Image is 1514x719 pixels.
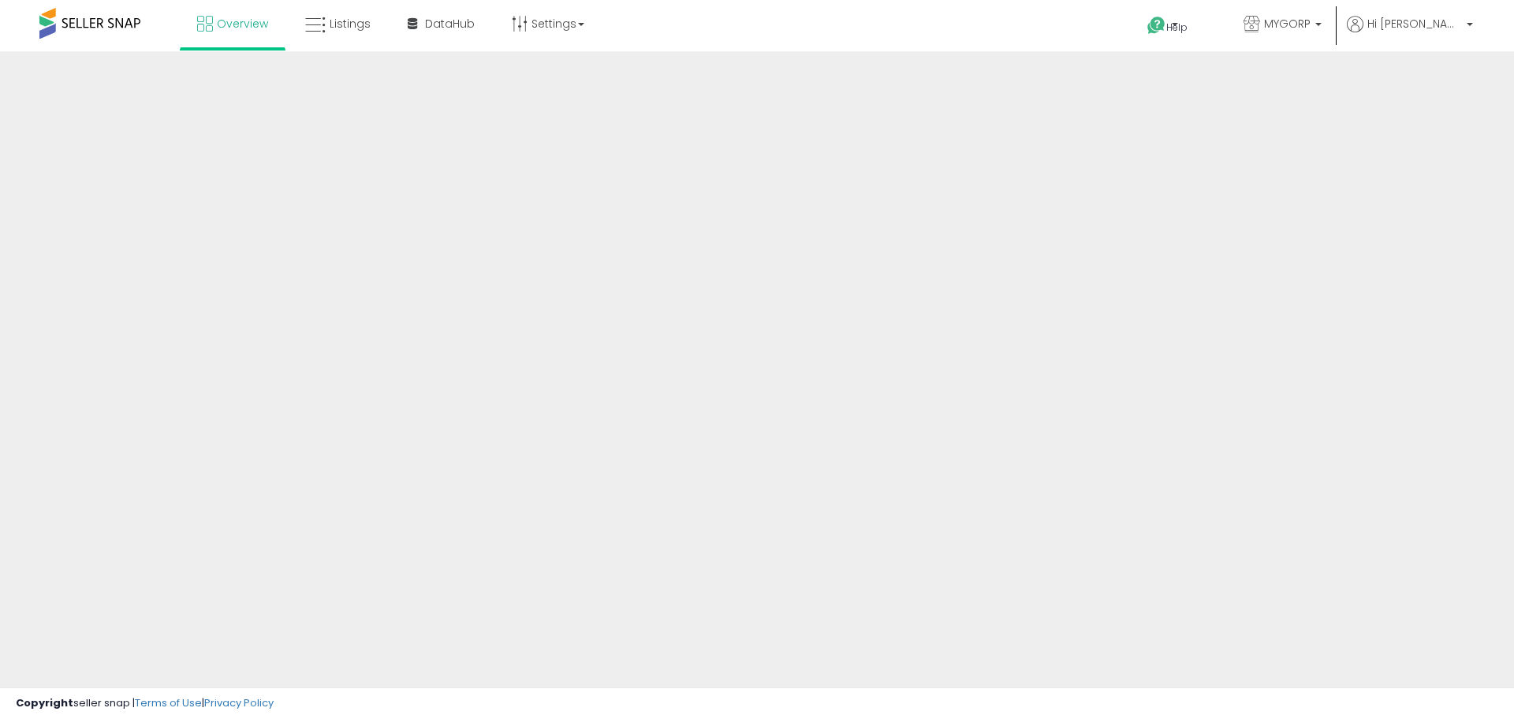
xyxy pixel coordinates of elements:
[1166,21,1188,34] span: Help
[330,16,371,32] span: Listings
[1135,4,1218,51] a: Help
[16,695,73,710] strong: Copyright
[1147,16,1166,36] i: Get Help
[1367,16,1462,32] span: Hi [PERSON_NAME]
[135,695,202,710] a: Terms of Use
[1347,16,1473,51] a: Hi [PERSON_NAME]
[1264,16,1311,32] span: MYGORP
[16,696,274,711] div: seller snap | |
[204,695,274,710] a: Privacy Policy
[217,16,268,32] span: Overview
[425,16,475,32] span: DataHub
